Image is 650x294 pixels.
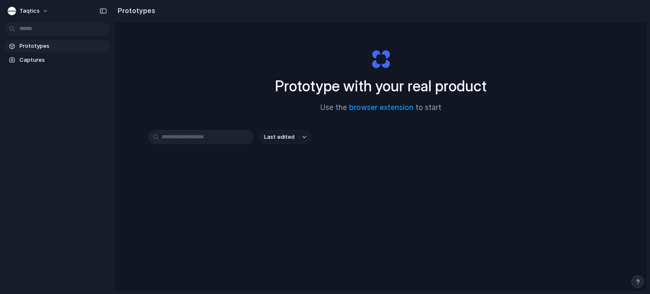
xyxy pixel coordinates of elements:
[320,102,441,113] span: Use the to start
[19,7,40,15] span: Taqtics
[19,56,107,64] span: Captures
[4,4,53,18] button: Taqtics
[264,133,295,141] span: Last edited
[259,130,311,144] button: Last edited
[4,40,110,52] a: Prototypes
[4,54,110,66] a: Captures
[349,103,413,112] a: browser extension
[19,42,107,50] span: Prototypes
[275,75,487,97] h1: Prototype with your real product
[114,5,155,16] h2: Prototypes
